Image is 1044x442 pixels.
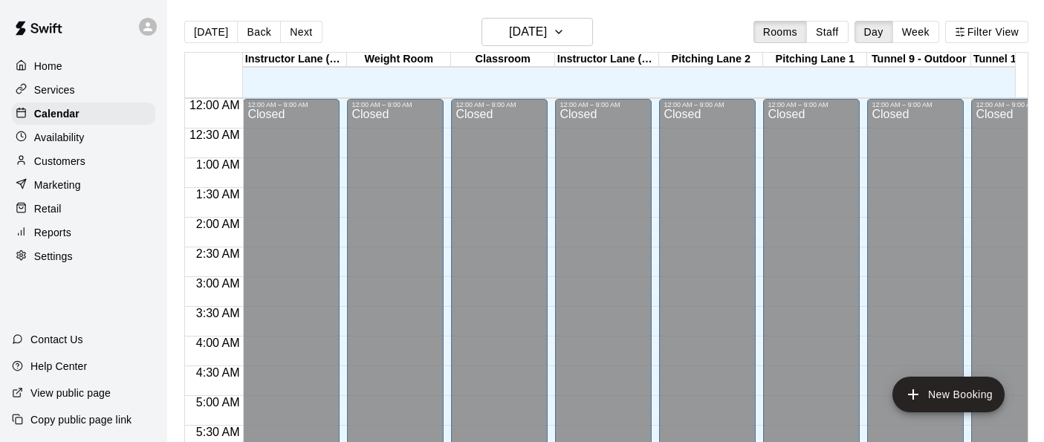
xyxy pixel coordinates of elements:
[192,277,244,290] span: 3:00 AM
[237,21,281,43] button: Back
[555,53,659,67] div: Instructor Lane (Cage 8) - Outdoor
[12,245,155,267] a: Settings
[768,101,855,108] div: 12:00 AM – 9:00 AM
[753,21,807,43] button: Rooms
[451,53,555,67] div: Classroom
[855,21,893,43] button: Day
[186,129,244,141] span: 12:30 AM
[892,377,1005,412] button: add
[509,22,547,42] h6: [DATE]
[192,366,244,379] span: 4:30 AM
[34,59,62,74] p: Home
[34,178,81,192] p: Marketing
[34,154,85,169] p: Customers
[30,412,132,427] p: Copy public page link
[192,307,244,319] span: 3:30 AM
[192,188,244,201] span: 1:30 AM
[30,332,83,347] p: Contact Us
[12,126,155,149] a: Availability
[12,174,155,196] a: Marketing
[12,198,155,220] a: Retail
[945,21,1028,43] button: Filter View
[351,101,439,108] div: 12:00 AM – 9:00 AM
[12,221,155,244] a: Reports
[34,82,75,97] p: Services
[12,150,155,172] a: Customers
[482,18,593,46] button: [DATE]
[12,103,155,125] a: Calendar
[34,130,85,145] p: Availability
[192,426,244,438] span: 5:30 AM
[186,99,244,111] span: 12:00 AM
[243,53,347,67] div: Instructor Lane (Cage 3) - Green
[184,21,238,43] button: [DATE]
[763,53,867,67] div: Pitching Lane 1
[192,247,244,260] span: 2:30 AM
[560,101,647,108] div: 12:00 AM – 9:00 AM
[30,359,87,374] p: Help Center
[192,396,244,409] span: 5:00 AM
[192,158,244,171] span: 1:00 AM
[280,21,322,43] button: Next
[34,249,73,264] p: Settings
[34,201,62,216] p: Retail
[12,55,155,77] a: Home
[192,337,244,349] span: 4:00 AM
[30,386,111,400] p: View public page
[892,21,939,43] button: Week
[34,106,80,121] p: Calendar
[347,53,451,67] div: Weight Room
[659,53,763,67] div: Pitching Lane 2
[247,101,335,108] div: 12:00 AM – 9:00 AM
[34,225,71,240] p: Reports
[867,53,971,67] div: Tunnel 9 - Outdoor
[455,101,543,108] div: 12:00 AM – 9:00 AM
[12,79,155,101] a: Services
[872,101,959,108] div: 12:00 AM – 9:00 AM
[664,101,751,108] div: 12:00 AM – 9:00 AM
[192,218,244,230] span: 2:00 AM
[806,21,849,43] button: Staff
